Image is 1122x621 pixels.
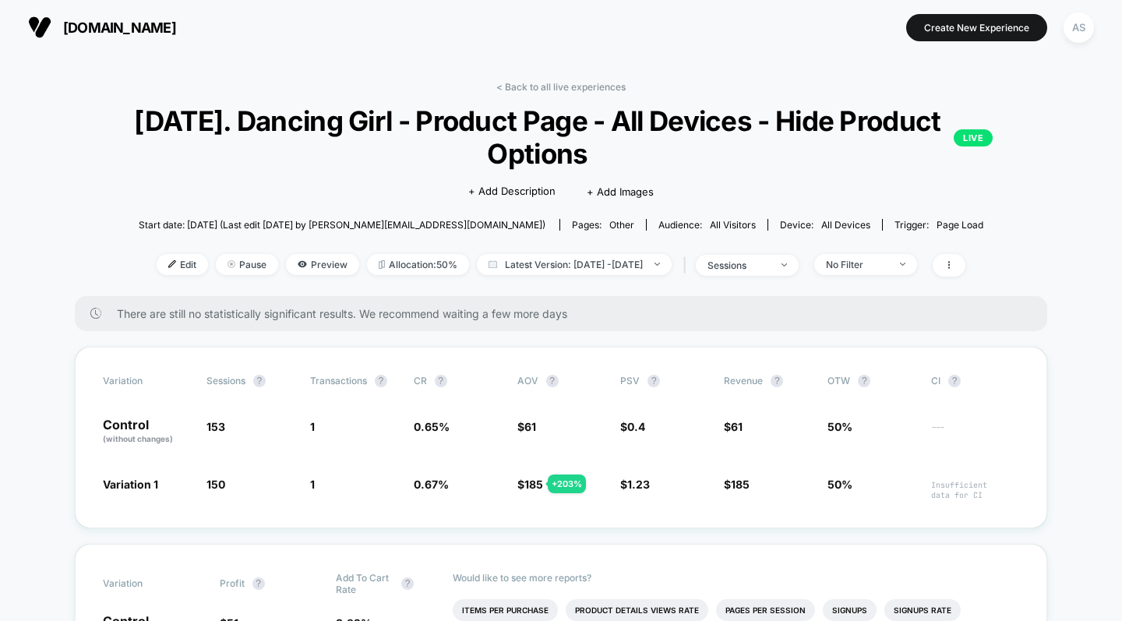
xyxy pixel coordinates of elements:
span: Variation [103,375,189,387]
button: ? [401,577,414,590]
li: Signups [823,599,877,621]
span: Variation 1 [103,478,158,491]
button: ? [858,375,870,387]
span: All Visitors [710,219,756,231]
button: [DOMAIN_NAME] [23,15,181,40]
span: There are still no statistically significant results. We recommend waiting a few more days [117,307,1016,320]
span: Variation [103,572,189,595]
button: ? [435,375,447,387]
span: Transactions [310,375,367,386]
button: ? [647,375,660,387]
p: LIVE [954,129,993,146]
span: 1.23 [627,478,650,491]
div: Audience: [658,219,756,231]
span: 0.67 % [414,478,449,491]
li: Signups Rate [884,599,961,621]
div: AS [1064,12,1094,43]
li: Items Per Purchase [453,599,558,621]
span: [DATE]. Dancing Girl - Product Page - All Devices - Hide Product Options [129,104,993,170]
span: $ [724,420,743,433]
span: 150 [206,478,225,491]
span: PSV [620,375,640,386]
a: < Back to all live experiences [496,81,626,93]
span: + Add Description [468,184,556,199]
span: $ [620,478,650,491]
span: Preview [286,254,359,275]
img: end [654,263,660,266]
button: ? [546,375,559,387]
span: 185 [524,478,543,491]
span: Revenue [724,375,763,386]
span: 185 [731,478,750,491]
span: 153 [206,420,225,433]
span: Insufficient data for CI [931,480,1019,500]
span: $ [517,478,543,491]
img: end [782,263,787,266]
span: CR [414,375,427,386]
span: 61 [731,420,743,433]
span: + Add Images [587,185,654,198]
span: | [679,254,696,277]
span: all devices [821,219,870,231]
li: Pages Per Session [716,599,815,621]
span: Edit [157,254,208,275]
img: end [228,260,235,268]
span: $ [724,478,750,491]
img: calendar [489,260,497,268]
span: 50% [827,478,852,491]
button: ? [771,375,783,387]
div: No Filter [826,259,888,270]
div: + 203 % [548,475,586,493]
p: Control [103,418,191,445]
span: 1 [310,478,315,491]
span: other [609,219,634,231]
button: ? [375,375,387,387]
button: Create New Experience [906,14,1047,41]
span: --- [931,422,1019,445]
span: 1 [310,420,315,433]
button: AS [1059,12,1099,44]
span: Start date: [DATE] (Last edit [DATE] by [PERSON_NAME][EMAIL_ADDRESS][DOMAIN_NAME]) [139,219,545,231]
img: Visually logo [28,16,51,39]
span: AOV [517,375,538,386]
span: [DOMAIN_NAME] [63,19,176,36]
button: ? [252,577,265,590]
span: Sessions [206,375,245,386]
span: Profit [220,577,245,589]
button: ? [253,375,266,387]
span: Pause [216,254,278,275]
img: rebalance [379,260,385,269]
div: Pages: [572,219,634,231]
div: sessions [707,259,770,271]
span: Allocation: 50% [367,254,469,275]
p: Would like to see more reports? [453,572,1020,584]
span: 61 [524,420,536,433]
button: ? [948,375,961,387]
span: (without changes) [103,434,173,443]
span: CI [931,375,1017,387]
span: 0.65 % [414,420,450,433]
li: Product Details Views Rate [566,599,708,621]
img: edit [168,260,176,268]
span: Latest Version: [DATE] - [DATE] [477,254,672,275]
span: 0.4 [627,420,645,433]
span: 50% [827,420,852,433]
span: $ [517,420,536,433]
span: $ [620,420,645,433]
span: Device: [767,219,882,231]
img: end [900,263,905,266]
span: Add To Cart Rate [336,572,393,595]
span: Page Load [937,219,983,231]
span: OTW [827,375,913,387]
div: Trigger: [894,219,983,231]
